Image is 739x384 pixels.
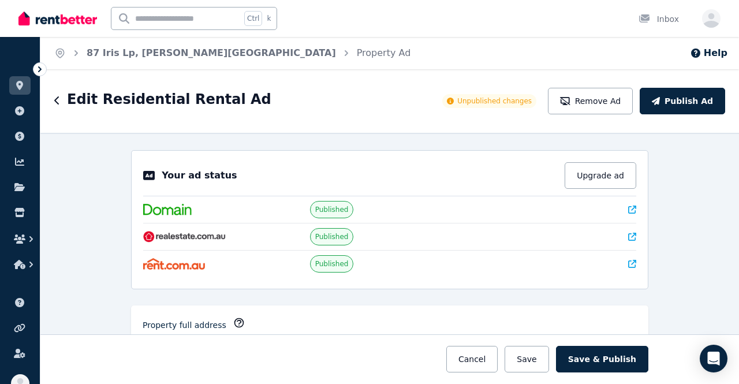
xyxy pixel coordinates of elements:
img: RentBetter [18,10,97,27]
p: Your ad status [162,169,237,182]
div: Inbox [639,13,679,25]
button: Save & Publish [556,346,648,372]
label: Property full address [143,319,226,331]
button: Cancel [446,346,498,372]
a: Property Ad [357,47,411,58]
div: Open Intercom Messenger [700,345,727,372]
button: Help [690,46,727,60]
img: Rent.com.au [143,258,205,270]
span: Published [315,259,349,269]
span: Published [315,205,349,214]
button: Remove Ad [548,88,633,114]
img: Domain.com.au [143,204,192,215]
span: k [267,14,271,23]
span: Ctrl [244,11,262,26]
span: Unpublished changes [457,96,532,106]
span: Published [315,232,349,241]
button: Save [505,346,548,372]
h1: Edit Residential Rental Ad [67,90,271,109]
button: Upgrade ad [565,162,636,189]
nav: Breadcrumb [40,37,424,69]
img: RealEstate.com.au [143,231,226,243]
a: 87 Iris Lp, [PERSON_NAME][GEOGRAPHIC_DATA] [87,47,336,58]
button: Publish Ad [640,88,725,114]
